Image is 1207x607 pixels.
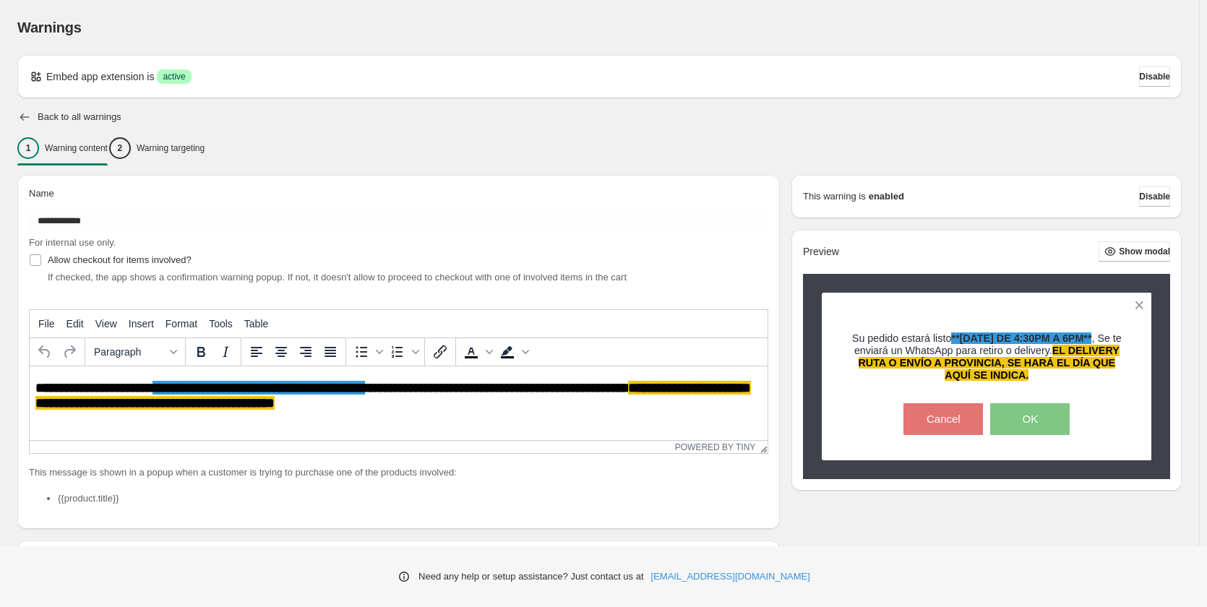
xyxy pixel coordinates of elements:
a: Powered by Tiny [675,442,756,452]
span: Allow checkout for items involved? [48,254,192,265]
span: View [95,318,117,330]
span: Paragraph [94,346,165,358]
button: Align left [244,340,269,364]
li: {{product.title}} [58,491,768,506]
span: Disable [1139,191,1170,202]
div: Bullet list [349,340,385,364]
h2: Back to all warnings [38,111,121,123]
button: Undo [33,340,57,364]
button: Cancel [903,403,983,435]
span: Edit [66,318,84,330]
span: Show modal [1119,246,1170,257]
button: Disable [1139,66,1170,87]
div: 1 [17,137,39,159]
button: Insert/edit link [428,340,452,364]
button: Justify [318,340,343,364]
button: Bold [189,340,213,364]
button: Formats [88,340,182,364]
p: Warning targeting [137,142,205,154]
h3: Su pedido estará listo , Se te enviará un WhatsApp para retiro o delivery. [847,332,1127,382]
p: This warning is [803,189,866,204]
button: 1Warning content [17,133,108,163]
span: Warnings [17,20,82,35]
button: Redo [57,340,82,364]
p: Warning content [45,142,108,154]
span: active [163,71,185,82]
div: Resize [755,441,768,453]
div: Background color [495,340,531,364]
span: Table [244,318,268,330]
span: Disable [1139,71,1170,82]
h2: Preview [803,246,839,258]
button: 2Warning targeting [109,133,205,163]
span: Name [29,188,54,199]
p: This message is shown in a popup when a customer is trying to purchase one of the products involved: [29,465,768,480]
strong: **[DATE] DE 4:30PM A 6PM** [951,332,1091,344]
div: 2 [109,137,131,159]
p: Embed app extension is [46,69,154,84]
button: OK [990,403,1070,435]
a: [EMAIL_ADDRESS][DOMAIN_NAME] [651,569,810,584]
span: File [38,318,55,330]
iframe: Rich Text Area [30,366,768,440]
div: Numbered list [385,340,421,364]
button: Disable [1139,186,1170,207]
button: Show modal [1099,241,1170,262]
button: Italic [213,340,238,364]
span: Tools [209,318,233,330]
span: Format [166,318,197,330]
span: EL DELIVERY RUTA O ENVÍO A PROVINCIA, SE HARÁ EL DÍA QUE AQUÍ SE INDICA. [859,345,1120,381]
span: Insert [129,318,154,330]
span: For internal use only. [29,237,116,248]
button: Align right [293,340,318,364]
button: Align center [269,340,293,364]
strong: enabled [869,189,904,204]
div: Text color [459,340,495,364]
span: If checked, the app shows a confirmation warning popup. If not, it doesn't allow to proceed to ch... [48,272,627,283]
